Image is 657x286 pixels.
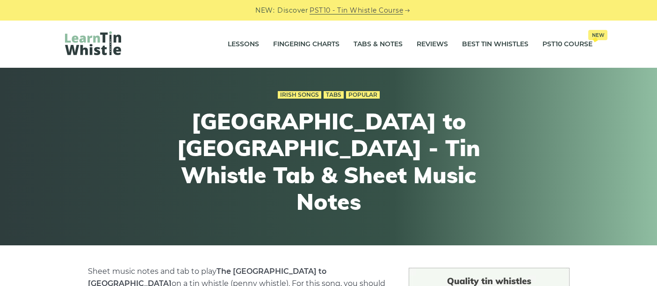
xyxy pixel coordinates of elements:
[157,108,501,215] h1: [GEOGRAPHIC_DATA] to [GEOGRAPHIC_DATA] - Tin Whistle Tab & Sheet Music Notes
[588,30,607,40] span: New
[228,33,259,56] a: Lessons
[542,33,592,56] a: PST10 CourseNew
[278,91,321,99] a: Irish Songs
[354,33,403,56] a: Tabs & Notes
[324,91,344,99] a: Tabs
[462,33,528,56] a: Best Tin Whistles
[65,31,121,55] img: LearnTinWhistle.com
[346,91,380,99] a: Popular
[417,33,448,56] a: Reviews
[273,33,339,56] a: Fingering Charts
